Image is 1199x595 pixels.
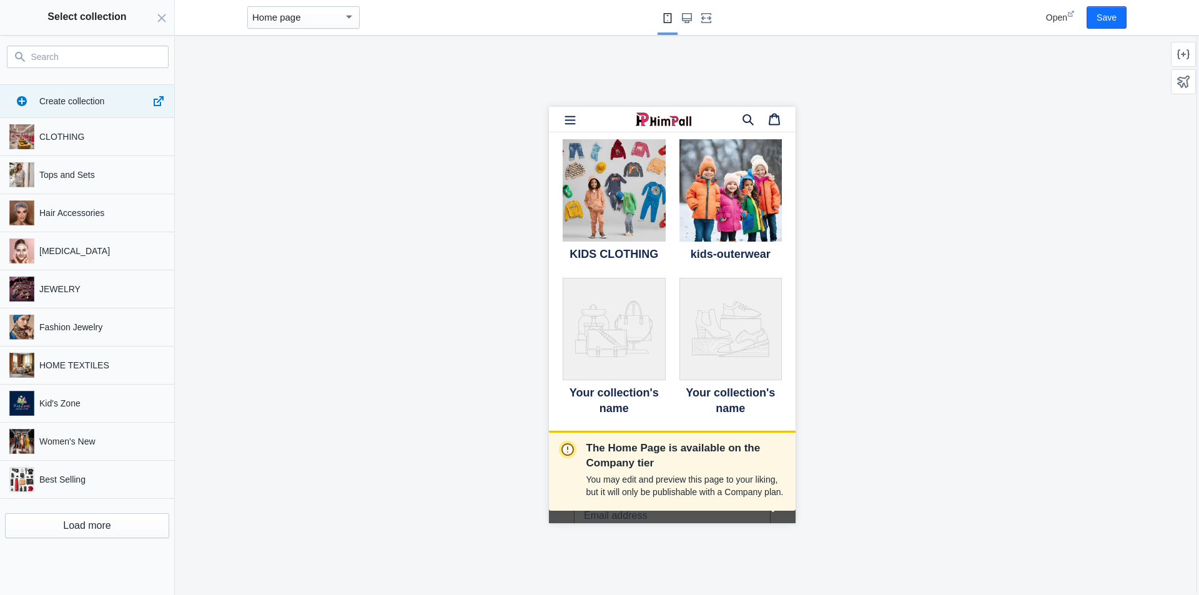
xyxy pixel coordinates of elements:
[39,283,145,295] p: JEWELRY
[39,321,145,333] p: Fashion Jewelry
[137,280,226,308] span: Your collection's name
[142,141,222,154] span: kids-outerwear
[586,473,786,498] p: You may edit and preview this page to your liking, but it will only be publishable with a Company...
[31,49,159,64] input: Search
[39,359,145,371] p: HOME TEXTILES
[1046,12,1067,22] span: Open
[25,374,222,385] h3: Newsletter
[76,5,154,20] img: image
[252,12,301,22] mat-select-trigger: Home page
[586,441,786,471] p: The Home Page is available on the Company tier
[39,207,145,219] p: Hair Accessories
[39,96,104,106] span: Create collection
[14,390,217,407] span: Go to full site
[21,280,110,308] span: Your collection's name
[39,169,145,181] p: Tops and Sets
[39,245,145,257] p: [MEDICAL_DATA]
[39,435,145,448] p: Women's New
[131,32,234,135] img: collection image
[39,130,145,143] p: CLOTHING
[42,5,186,20] a: image
[39,397,145,410] p: Kid's Zone
[39,473,145,486] p: Best Selling
[1087,6,1127,29] button: Save
[21,141,109,154] span: KIDS CLOTHING
[14,32,117,135] img: collection image
[5,513,169,538] button: Load more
